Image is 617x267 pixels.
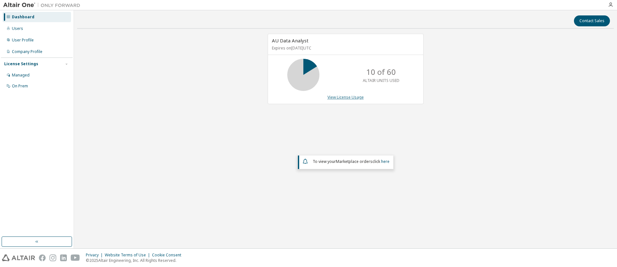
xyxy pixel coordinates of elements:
img: altair_logo.svg [2,254,35,261]
span: AU Data Analyst [272,37,308,44]
div: Users [12,26,23,31]
img: Altair One [3,2,84,8]
div: License Settings [4,61,38,67]
div: On Prem [12,84,28,89]
div: Dashboard [12,14,34,20]
p: 10 of 60 [366,67,396,77]
img: facebook.svg [39,254,46,261]
img: instagram.svg [49,254,56,261]
a: here [381,159,389,164]
p: © 2025 Altair Engineering, Inc. All Rights Reserved. [86,258,185,263]
span: To view your click [313,159,389,164]
p: Expires on [DATE] UTC [272,45,418,51]
div: Cookie Consent [152,253,185,258]
img: youtube.svg [71,254,80,261]
button: Contact Sales [574,15,610,26]
div: Company Profile [12,49,42,54]
em: Marketplace orders [336,159,372,164]
p: ALTAIR UNITS USED [363,78,399,83]
div: Managed [12,73,30,78]
div: User Profile [12,38,34,43]
a: View License Usage [327,94,364,100]
div: Privacy [86,253,105,258]
img: linkedin.svg [60,254,67,261]
div: Website Terms of Use [105,253,152,258]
